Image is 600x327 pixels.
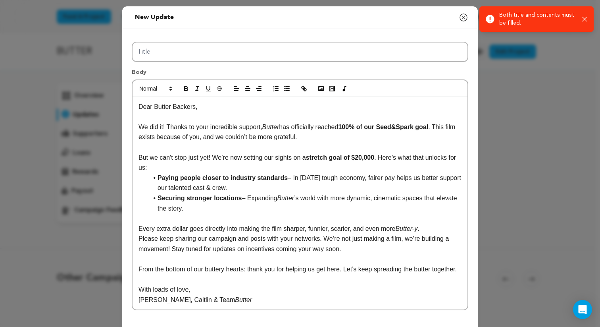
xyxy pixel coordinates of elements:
[573,300,592,319] div: Open Intercom Messenger
[138,224,462,234] p: Every extra dollar goes directly into making the film sharper, funnier, scarier, and even more .
[138,284,462,295] p: With loads of love,
[395,225,417,232] em: Butter-y
[138,153,462,173] p: But we can't stop just yet! We’re now setting our sights on a . Here’s what that unlocks for us:
[138,295,462,305] p: [PERSON_NAME], Caitlin & Team
[132,42,468,62] input: Title
[235,296,252,303] em: Butter
[148,173,462,193] li: – In [DATE] tough economy, fairer pay helps us better support our talented cast & crew.
[262,124,279,130] em: Butter
[148,193,462,213] li: – Expanding ’s world with more dynamic, cinematic spaces that elevate the story.
[138,264,462,275] p: From the bottom of our buttery hearts: thank you for helping us get here. Let’s keep spreading th...
[306,154,375,161] strong: stretch goal of $20,000
[138,122,462,142] p: We did it! Thanks to your incredible support, has officially reached . This film exists because o...
[338,124,428,130] strong: 100% of our Seed&Spark goal
[138,102,462,112] p: Dear Butter Backers,
[132,68,468,79] p: Body
[158,195,242,201] strong: Securing stronger locations
[135,14,174,21] span: New update
[158,174,288,181] strong: Paying people closer to industry standards
[499,11,576,27] p: Both title and contents must be filled.
[138,234,462,254] p: Please keep sharing our campaign and posts with your networks. We’re not just making a film, we’r...
[277,195,294,201] em: Butter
